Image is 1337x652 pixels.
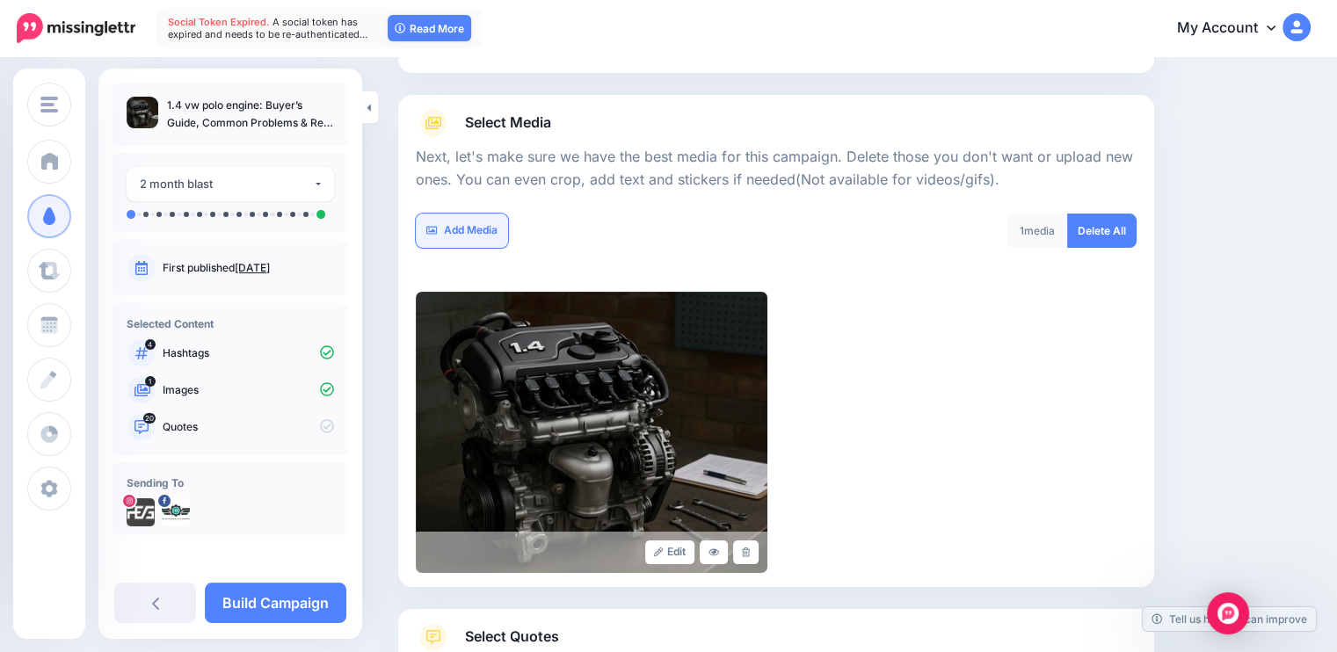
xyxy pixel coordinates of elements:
p: Quotes [163,419,334,435]
div: 2 month blast [140,174,313,194]
div: Select Media [416,137,1137,573]
a: [DATE] [235,261,270,274]
a: My Account [1159,7,1311,50]
h4: Selected Content [127,317,334,330]
h4: Sending To [127,476,334,489]
a: Tell us how we can improve [1143,607,1316,631]
img: 482324778_2588238684719483_8382472189593079694_n-bsa152795.jpg [127,498,155,526]
span: 4 [145,339,156,350]
a: Add Media [416,214,508,248]
div: Open Intercom Messenger [1207,592,1249,634]
p: First published [163,260,334,276]
span: 20 [143,413,156,424]
a: Select Media [416,109,1137,137]
a: Delete All [1067,214,1137,248]
a: Edit [645,540,695,564]
p: Next, let's make sure we have the best media for this campaign. Delete those you don't want or up... [416,146,1137,192]
img: menu.png [40,97,58,112]
a: Read More [388,15,471,41]
img: Missinglettr [17,13,135,43]
span: 1 [145,376,156,387]
span: Select Quotes [465,625,559,648]
span: Social Token Expired. [168,16,270,28]
button: 2 month blast [127,167,334,201]
p: Hashtags [163,345,334,361]
span: A social token has expired and needs to be re-authenticated… [168,16,368,40]
p: Images [163,382,334,398]
img: 8be96fd3d6f8f7aabff3823806c8c2bf_thumb.jpg [127,97,158,128]
span: Select Media [465,111,551,134]
div: media [1006,214,1068,248]
img: 358720633_649439810567587_6249622356903770229_n-bsa152794.jpg [162,498,190,526]
p: 1.4 vw polo engine: Buyer’s Guide, Common Problems & Real Running Costs [167,97,334,132]
span: 1 [1020,224,1024,237]
img: 8be96fd3d6f8f7aabff3823806c8c2bf_large.jpg [416,292,767,573]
